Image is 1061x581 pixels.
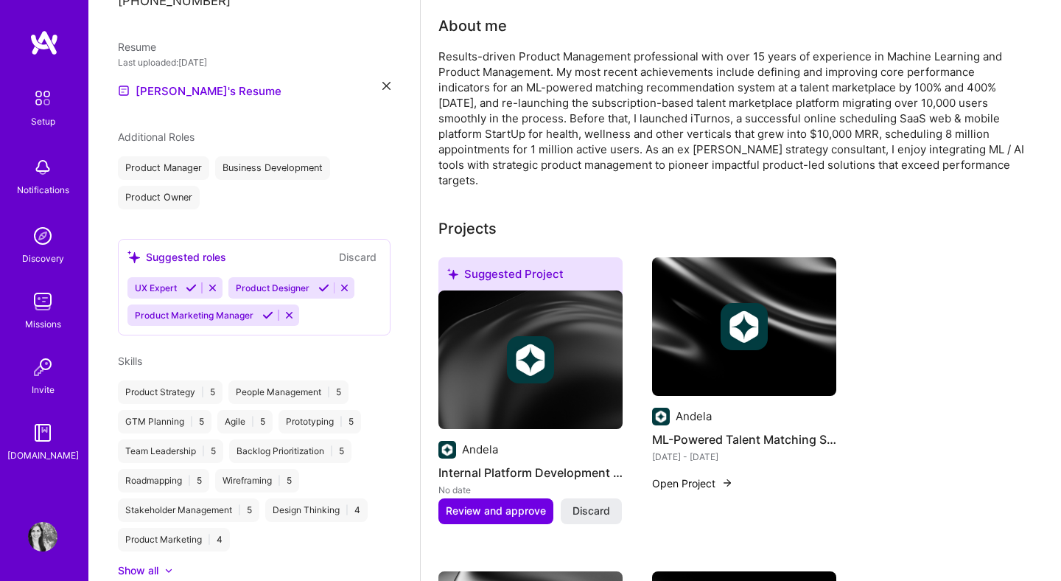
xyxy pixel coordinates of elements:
[190,416,193,428] span: |
[652,408,670,425] img: Company logo
[118,131,195,143] span: Additional Roles
[238,504,241,516] span: |
[652,430,836,449] h4: ML-Powered Talent Matching System
[28,352,57,382] img: Invite
[327,386,330,398] span: |
[507,336,554,383] img: Company logo
[22,251,64,266] div: Discovery
[28,153,57,182] img: bell
[229,439,351,463] div: Backlog Prioritization 5
[339,282,350,293] i: Reject
[438,498,553,523] button: Review and approve
[340,416,343,428] span: |
[217,410,273,434] div: Agile 5
[118,156,209,180] div: Product Manager
[438,15,507,37] div: About me
[118,355,142,367] span: Skills
[29,29,59,56] img: logo
[438,482,623,498] div: No date
[438,257,623,296] div: Suggested Project
[265,498,368,522] div: Design Thinking 4
[118,498,259,522] div: Stakeholder Management 5
[676,408,712,424] div: Andela
[721,477,733,489] img: arrow-right
[201,386,204,398] span: |
[236,282,309,293] span: Product Designer
[330,445,333,457] span: |
[17,182,69,198] div: Notifications
[652,449,836,465] div: [DATE] - [DATE]
[215,156,330,180] div: Business Development
[28,287,57,316] img: teamwork
[24,522,61,552] a: User Avatar
[207,282,218,293] i: Reject
[118,41,156,53] span: Resume
[118,410,211,434] div: GTM Planning 5
[28,221,57,251] img: discovery
[438,49,1028,188] div: Results-driven Product Management professional with over 15 years of experience in Machine Learni...
[462,442,498,457] div: Andela
[28,418,57,448] img: guide book
[118,186,200,209] div: Product Owner
[25,316,61,332] div: Missions
[118,469,209,493] div: Roadmapping 5
[202,445,205,457] span: |
[438,441,456,459] img: Company logo
[652,257,836,396] img: cover
[335,248,381,265] button: Discard
[382,82,391,90] i: icon Close
[118,439,223,463] div: Team Leadership 5
[438,218,497,240] div: Projects
[284,310,295,321] i: Reject
[135,310,253,321] span: Product Marketing Manager
[438,290,623,429] img: cover
[135,282,177,293] span: UX Expert
[346,504,349,516] span: |
[438,463,623,482] h4: Internal Platform Development at [GEOGRAPHIC_DATA]
[561,498,622,523] button: Discard
[118,82,281,100] a: [PERSON_NAME]'s Resume
[208,534,211,546] span: |
[118,563,158,578] div: Show all
[118,85,130,97] img: Resume
[127,249,226,265] div: Suggested roles
[572,504,610,518] span: Discard
[446,504,546,518] span: Review and approve
[215,469,299,493] div: Wireframing 5
[118,380,223,404] div: Product Strategy 5
[262,310,273,321] i: Accept
[721,303,768,350] img: Company logo
[32,382,55,397] div: Invite
[127,251,140,263] i: icon SuggestedTeams
[279,410,361,434] div: Prototyping 5
[31,114,55,129] div: Setup
[188,475,191,487] span: |
[228,380,349,404] div: People Management 5
[278,475,281,487] span: |
[28,522,57,552] img: User Avatar
[118,528,230,552] div: Product Marketing 4
[447,268,458,279] i: icon SuggestedTeams
[27,83,58,114] img: setup
[7,448,79,463] div: [DOMAIN_NAME]
[118,55,391,70] div: Last uploaded: [DATE]
[251,416,254,428] span: |
[652,476,733,491] button: Open Project
[186,282,197,293] i: Accept
[318,282,329,293] i: Accept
